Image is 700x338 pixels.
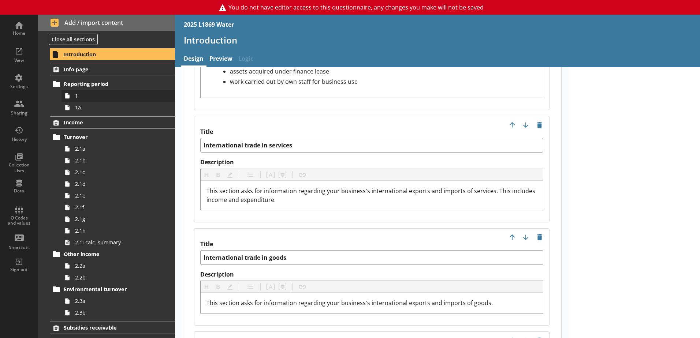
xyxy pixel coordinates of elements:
a: Reporting period [50,78,175,90]
a: Turnover [50,131,175,143]
span: 2.2b [75,274,156,281]
span: Logic [235,52,256,67]
div: Data [6,188,32,194]
a: Preview [206,52,235,67]
a: 2.1e [62,190,175,202]
li: Turnover2.1a2.1b2.1c2.1d2.1e2.1f2.1g2.1h2.1i calc. summary [53,131,175,248]
li: Other income2.2a2.2b [53,248,175,283]
div: Collection Lists [6,162,32,173]
button: Delete [534,119,546,131]
label: Description [200,271,543,278]
h1: Introduction [184,34,691,46]
li: Reporting period11a [53,78,175,113]
span: 2.1d [75,180,156,187]
a: Introduction [50,48,175,60]
span: 1 [75,92,156,99]
span: 2.1g [75,215,156,222]
span: This section asks for information regarding your business's international exports and imports of ... [206,187,537,204]
div: Sharing [6,110,32,116]
span: Reporting period [64,80,153,87]
a: Environmental turnover [50,283,175,295]
span: Subsidies receivable [64,324,153,331]
label: Title [200,128,543,136]
span: Introduction [63,51,153,58]
a: 2.1h [62,225,175,237]
a: 2.3a [62,295,175,307]
a: Other income [50,248,175,260]
span: Turnover [64,134,153,140]
span: Environmental turnover [64,286,153,293]
span: 2.1i calc. summary [75,239,156,246]
div: Q Codes and values [6,215,32,226]
a: 1a [62,102,175,113]
span: This section asks for information regarding your business's international exports and imports of ... [206,299,493,307]
span: 2.1f [75,204,156,211]
a: 2.1c [62,166,175,178]
div: Shortcuts [6,245,32,251]
a: 2.1g [62,213,175,225]
span: 2.1c [75,169,156,176]
span: work carried out by own staff for business use [230,78,358,86]
a: Income [50,116,175,129]
span: 2.3a [75,297,156,304]
span: 2.3b [75,309,156,316]
a: 2.1f [62,202,175,213]
span: Other income [64,251,153,258]
a: Subsidies receivable [50,322,175,334]
div: 2025 L1869 Water [184,20,234,29]
a: Info page [50,63,175,75]
span: assets acquired under finance lease [230,67,329,75]
li: Environmental turnover2.3a2.3b [53,283,175,319]
a: 1 [62,90,175,102]
button: Delete [534,232,546,243]
a: Design [181,52,206,67]
a: 2.2b [62,272,175,283]
li: Info pageReporting period11a [38,63,175,113]
div: Description [206,187,537,204]
label: Title [200,240,543,248]
div: Settings [6,84,32,90]
div: Description [206,298,537,307]
a: 2.1b [62,155,175,166]
span: 2.1a [75,145,156,152]
a: 2.1d [62,178,175,190]
div: History [6,136,32,142]
a: 2.2a [62,260,175,272]
button: Add / import content [38,15,175,31]
span: Info page [64,66,153,73]
span: 1a [75,104,156,111]
div: Sign out [6,267,32,273]
span: 2.1e [75,192,156,199]
span: Add / import content [51,19,163,27]
textarea: International trade in services [200,138,543,153]
a: 2.1i calc. summary [62,237,175,248]
div: Home [6,30,32,36]
a: 2.1a [62,143,175,155]
div: View [6,57,32,63]
span: 2.1b [75,157,156,164]
span: Income [64,119,153,126]
li: IncomeTurnover2.1a2.1b2.1c2.1d2.1e2.1f2.1g2.1h2.1i calc. summaryOther income2.2a2.2bEnvironmental... [38,116,175,319]
label: Description [200,158,543,166]
span: 2.1h [75,227,156,234]
button: Close all sections [49,34,98,45]
a: 2.3b [62,307,175,319]
textarea: International trade in goods [200,250,543,265]
span: 2.2a [75,262,156,269]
